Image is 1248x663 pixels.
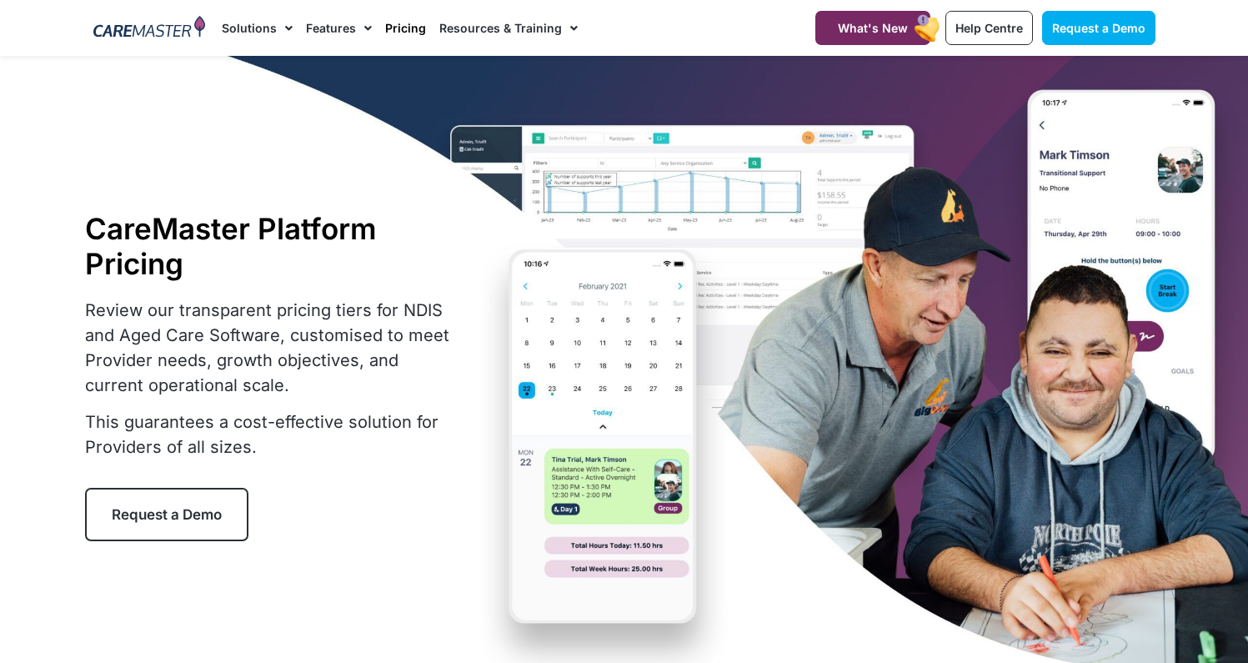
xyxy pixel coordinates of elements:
a: Request a Demo [85,488,248,541]
span: Request a Demo [1052,21,1145,35]
span: Help Centre [955,21,1023,35]
span: What's New [838,21,908,35]
p: This guarantees a cost-effective solution for Providers of all sizes. [85,409,460,460]
span: Request a Demo [112,506,222,523]
p: Review our transparent pricing tiers for NDIS and Aged Care Software, customised to meet Provider... [85,298,460,398]
a: Request a Demo [1042,11,1155,45]
a: What's New [815,11,930,45]
img: CareMaster Logo [93,16,206,41]
h1: CareMaster Platform Pricing [85,211,460,281]
a: Help Centre [945,11,1033,45]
